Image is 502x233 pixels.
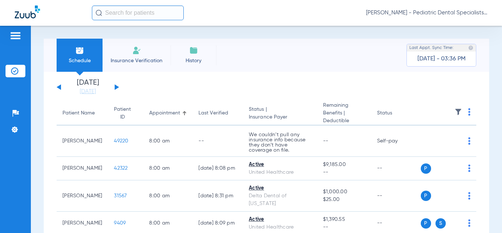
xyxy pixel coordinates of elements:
td: 8:00 AM [143,180,193,212]
div: Appointment [149,109,180,117]
li: [DATE] [66,79,110,95]
span: P [421,163,431,174]
iframe: Chat Widget [465,198,502,233]
img: group-dot-blue.svg [468,137,470,145]
td: 8:00 AM [143,157,193,180]
span: 31567 [114,193,127,198]
span: History [176,57,211,64]
span: Insurance Verification [108,57,165,64]
div: Delta Dental of [US_STATE] [249,192,311,208]
div: Last Verified [198,109,237,117]
div: Patient ID [114,106,137,121]
td: -- [371,180,421,212]
span: -- [323,169,365,176]
td: 8:00 AM [143,126,193,157]
div: Active [249,161,311,169]
span: Insurance Payer [249,113,311,121]
td: [DATE] 8:08 PM [193,157,243,180]
th: Status [371,102,421,126]
a: [DATE] [66,88,110,95]
span: [PERSON_NAME] - Pediatric Dental Specialists of [GEOGRAPHIC_DATA][US_STATE] [366,9,487,17]
td: [DATE] 8:31 PM [193,180,243,212]
img: Manual Insurance Verification [132,46,141,55]
span: Last Appt. Sync Time: [409,44,453,52]
div: United Healthcare [249,223,311,231]
span: P [421,218,431,229]
img: Search Icon [96,10,102,16]
span: S [435,218,446,229]
span: -- [323,223,365,231]
span: Schedule [62,57,97,64]
td: -- [371,157,421,180]
img: History [189,46,198,55]
img: hamburger-icon [10,31,21,40]
span: $1,000.00 [323,188,365,196]
img: filter.svg [455,108,462,116]
span: -- [323,138,329,144]
span: $25.00 [323,196,365,204]
img: group-dot-blue.svg [468,165,470,172]
td: [PERSON_NAME] [57,180,108,212]
span: 49220 [114,138,128,144]
span: $9,185.00 [323,161,365,169]
div: Active [249,216,311,223]
span: 42322 [114,166,128,171]
div: United Healthcare [249,169,311,176]
img: Schedule [75,46,84,55]
td: Self-pay [371,126,421,157]
span: P [421,191,431,201]
div: Active [249,184,311,192]
td: -- [193,126,243,157]
div: Patient ID [114,106,131,121]
span: $1,390.55 [323,216,365,223]
div: Patient Name [62,109,102,117]
div: Appointment [149,109,187,117]
td: [PERSON_NAME] [57,126,108,157]
p: We couldn’t pull any insurance info because they don’t have coverage on file. [249,132,311,153]
img: Zuub Logo [15,6,40,18]
span: [DATE] - 03:36 PM [417,55,466,63]
input: Search for patients [92,6,184,20]
img: group-dot-blue.svg [468,108,470,116]
span: 9409 [114,220,126,226]
span: Deductible [323,117,365,125]
th: Remaining Benefits | [317,102,371,126]
img: last sync help info [468,45,473,50]
div: Last Verified [198,109,228,117]
img: group-dot-blue.svg [468,192,470,200]
td: [PERSON_NAME] [57,157,108,180]
th: Status | [243,102,317,126]
div: Patient Name [62,109,95,117]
